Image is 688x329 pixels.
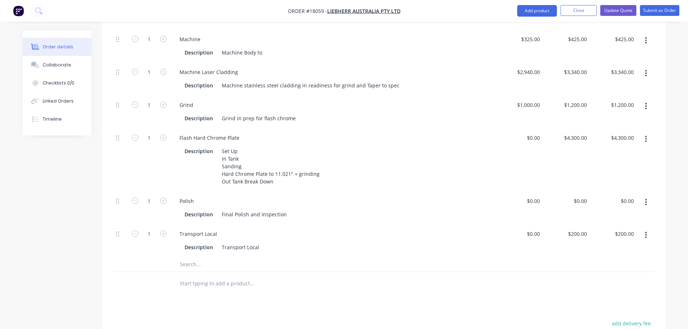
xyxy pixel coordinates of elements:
div: Order details [43,44,73,50]
div: Machine [174,34,206,44]
div: Description [182,47,216,58]
img: Factory [13,5,24,16]
div: Grind [174,100,199,110]
div: Description [182,209,216,220]
div: Polish [174,196,200,206]
button: Collaborate [23,56,91,74]
div: Description [182,80,216,91]
button: Update Quote [600,5,636,16]
div: Collaborate [43,62,71,68]
input: Start typing to add a product... [179,276,324,291]
div: Machine stainless steel cladding in readiness for grind and Taper to spec [219,80,402,91]
div: Description [182,146,216,156]
div: Timeline [43,116,62,122]
button: Linked Orders [23,92,91,110]
div: Machine Body to [219,47,265,58]
input: Search... [179,257,324,272]
div: Description [182,242,216,252]
div: Set Up In Tank Sanding Hard Chrome Plate to 11.021" + grinding Out Tank Break Down [219,146,323,187]
div: Checklists 0/0 [43,80,74,86]
div: Linked Orders [43,98,74,104]
a: Liebherr Australia Pty Ltd [327,8,401,14]
div: Transport Local [174,229,223,239]
button: Add product [517,5,557,17]
button: Submit as Order [640,5,679,16]
div: Final Polish and Inspection [219,209,290,220]
button: Timeline [23,110,91,128]
span: Order #18059 - [288,8,327,14]
div: Description [182,113,216,124]
button: add delivery fee [608,319,655,328]
button: Order details [23,38,91,56]
button: Close [561,5,597,16]
div: Machine Laser Cladding [174,67,244,77]
div: Grind in prep for flash chrome [219,113,299,124]
div: Transport Local [219,242,262,252]
button: Checklists 0/0 [23,74,91,92]
div: Flash Hard Chrome Plate [174,133,245,143]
